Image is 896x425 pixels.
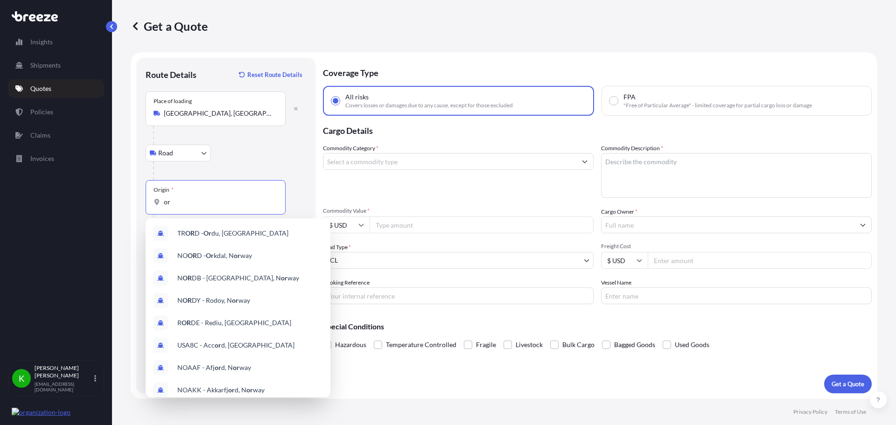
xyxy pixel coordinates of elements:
b: OR [185,229,195,237]
span: USA8C - Acc d, [GEOGRAPHIC_DATA] [177,341,294,350]
label: Commodity Category [323,144,378,153]
span: LCL [327,256,338,265]
b: OR [188,251,197,259]
p: Insights [30,37,53,47]
p: Coverage Type [323,58,872,86]
span: TR D - du, [GEOGRAPHIC_DATA] [177,229,288,238]
p: Shipments [30,61,61,70]
span: Covers losses or damages due to any cause, except for those excluded [345,102,513,109]
button: Show suggestions [854,216,871,233]
span: FPA [623,92,636,102]
span: R DE - Rediu, [GEOGRAPHIC_DATA] [177,318,291,327]
p: Privacy Policy [793,408,827,416]
span: NO D - kdal, N way [177,251,252,260]
label: Booking Reference [323,278,370,287]
input: Your internal reference [323,287,594,304]
span: Bulk Cargo [562,338,595,352]
div: Show suggestions [146,218,330,397]
button: Show suggestions [576,153,593,170]
span: Livestock [516,338,543,352]
span: N DB - [GEOGRAPHIC_DATA], N way [177,273,299,283]
span: All risks [345,92,369,102]
span: Road [158,148,173,158]
label: Commodity Description [601,144,663,153]
span: NOAAF - Afj d, N way [177,363,251,372]
b: or [228,386,235,394]
p: [EMAIL_ADDRESS][DOMAIN_NAME] [35,381,92,392]
p: [PERSON_NAME] [PERSON_NAME] [35,364,92,379]
input: Enter amount [648,252,872,269]
b: or [215,363,221,371]
span: Fragile [476,338,496,352]
div: Origin [154,186,174,194]
span: Load Type [323,243,351,252]
p: Policies [30,107,53,117]
b: OR [182,319,191,327]
b: Or [203,229,211,237]
label: Cargo Owner [601,207,637,216]
p: Special Conditions [323,323,872,330]
p: Get a Quote [131,19,208,34]
span: Bagged Goods [614,338,655,352]
span: Freight Cost [601,243,872,250]
span: K [19,374,24,383]
input: Origin [164,197,274,207]
button: Select transport [146,145,211,161]
b: OR [182,274,192,282]
b: or [232,296,238,304]
span: "Free of Particular Average" - limited coverage for partial cargo loss or damage [623,102,812,109]
p: Get a Quote [832,379,864,389]
input: Enter name [601,287,872,304]
b: or [281,274,287,282]
p: Invoices [30,154,54,163]
b: Or [206,251,214,259]
input: Place of loading [164,109,274,118]
input: Type amount [370,216,594,233]
p: Route Details [146,69,196,80]
input: Full name [602,216,854,233]
label: Vessel Name [601,278,631,287]
p: Reset Route Details [247,70,302,79]
b: or [234,251,240,259]
span: Temperature Controlled [386,338,456,352]
span: Used Goods [675,338,709,352]
b: OR [182,296,192,304]
span: NOAKK - Akkarfj d, N way [177,385,265,395]
p: Claims [30,131,50,140]
p: Terms of Use [835,408,866,416]
b: or [246,386,253,394]
span: Commodity Value [323,207,594,215]
input: Select a commodity type [323,153,576,170]
p: Cargo Details [323,116,872,144]
b: or [215,341,221,349]
img: organization-logo [12,408,70,417]
div: Place of loading [154,98,192,105]
b: or [233,363,239,371]
span: N DY - Rodoy, N way [177,296,250,305]
span: Hazardous [335,338,366,352]
p: Quotes [30,84,51,93]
